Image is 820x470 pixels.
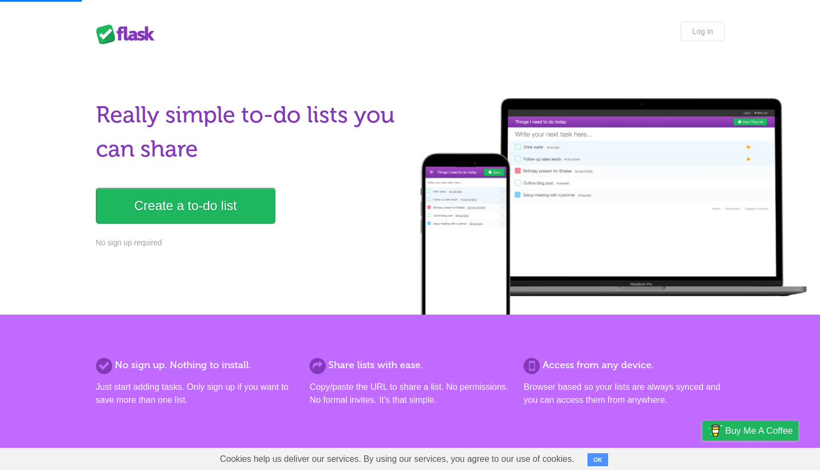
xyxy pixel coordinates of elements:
[681,22,724,41] a: Log in
[309,381,510,407] p: Copy/paste the URL to share a list. No permissions. No formal invites. It's that simple.
[702,421,798,441] a: Buy me a coffee
[96,24,161,44] div: Flask Lists
[96,188,275,224] a: Create a to-do list
[96,98,404,166] h1: Really simple to-do lists you can share
[309,358,510,373] h2: Share lists with ease.
[524,358,724,373] h2: Access from any device.
[524,381,724,407] p: Browser based so your lists are always synced and you can access them from anywhere.
[96,237,404,249] p: No sign up required
[96,358,296,373] h2: No sign up. Nothing to install.
[708,421,722,440] img: Buy me a coffee
[96,381,296,407] p: Just start adding tasks. Only sign up if you want to save more than one list.
[725,421,793,440] span: Buy me a coffee
[587,453,609,466] button: OK
[209,448,585,470] span: Cookies help us deliver our services. By using our services, you agree to our use of cookies.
